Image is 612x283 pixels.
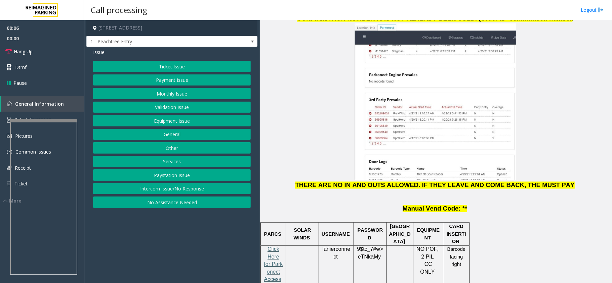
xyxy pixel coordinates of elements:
[264,247,283,282] a: Click Here for Parkonect Access
[295,182,574,189] span: THERE ARE NO IN AND OUTS ALLOWED. IF THEY LEAVE AND COME BACK, THE MUST PAY
[447,224,466,244] span: CARD INSERTION
[93,156,251,167] button: Services
[416,246,439,252] span: NO POF,
[87,2,151,18] h3: Call processing
[357,246,383,252] span: 9$tc_7#w>
[570,15,572,22] span: r
[447,247,466,267] span: Barcode facing right
[13,79,27,87] span: Pause
[7,166,11,170] img: 'icon'
[357,228,383,240] span: PASSWORD
[93,129,251,140] button: General
[15,101,64,107] span: General Information
[421,254,434,260] span: 2 PIL
[7,149,12,155] img: 'icon'
[93,74,251,86] button: Payment Issue
[93,61,251,72] button: Ticket Issue
[14,48,33,55] span: Hang Up
[93,142,251,154] button: Other
[7,181,11,187] img: 'icon'
[322,246,350,260] span: lanierconnect
[293,228,311,240] span: SOLAR WINDS
[322,232,350,237] span: USERNAME
[14,116,52,123] span: Rate Information
[7,101,12,106] img: 'icon'
[417,228,440,240] span: EQUIPMENT
[270,6,602,22] span: ASK CUSTOMER IF THEY HAVE ALREADY SCANNED IN/OUT ONCE AND VERIFY IN PARKONECT THAT THEIR CONFIRMA...
[93,49,105,56] span: Issue
[93,115,251,126] button: Equipment Issue
[581,6,604,13] a: Logout
[93,88,251,99] button: Monthly Issue
[1,96,84,112] a: General Information
[7,134,12,138] img: 'icon'
[87,36,223,47] span: 1 - Peachtree Entry
[86,20,257,36] h4: [STREET_ADDRESS]
[15,64,27,71] span: Dtmf
[7,117,11,123] img: 'icon'
[403,205,467,212] span: Manual Vend Code: **
[93,183,251,194] button: Intercom Issue/No Response
[3,197,84,204] div: More
[93,169,251,181] button: Paystation Issue
[264,232,281,237] span: PARCS
[93,102,251,113] button: Validation Issue
[572,16,574,21] span: )
[389,224,411,244] span: [GEOGRAPHIC_DATA]
[93,196,251,208] button: No Assistance Needed
[358,254,381,260] span: eTNkaMy
[420,262,435,275] span: CC ONLY
[598,6,604,13] img: logout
